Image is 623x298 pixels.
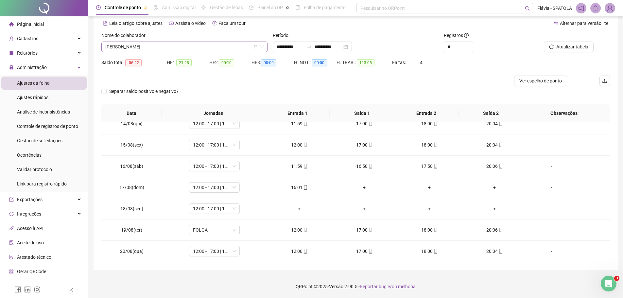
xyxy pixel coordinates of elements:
[304,5,346,10] span: Folha de pagamento
[17,80,50,86] span: Ajustes da folha
[9,240,14,245] span: audit
[162,5,196,10] span: Admissão digital
[120,249,144,254] span: 20/08(qua)
[525,6,530,11] span: search
[357,59,374,66] span: 113:05
[498,121,503,126] span: mobile
[253,45,257,49] span: filter
[193,140,236,150] span: 12:00 - 17:00 | 18:00 - 20:00
[554,21,558,26] span: swap
[467,205,522,212] div: +
[17,124,78,129] span: Controle de registros de ponto
[9,65,14,70] span: lock
[34,286,41,293] span: instagram
[467,141,522,149] div: 20:04
[105,42,264,52] span: BRUNA EDUARDA FERREIRA
[444,32,469,39] span: Registros
[69,288,74,292] span: left
[273,32,293,39] label: Período
[528,110,600,117] span: Observações
[337,184,392,191] div: +
[402,184,457,191] div: +
[17,65,47,70] span: Administração
[433,249,438,254] span: mobile
[303,121,308,126] span: mobile
[193,161,236,171] span: 12:00 - 17:00 | 18:00 - 20:00
[14,286,21,293] span: facebook
[193,246,236,256] span: 12:00 - 17:00 | 18:00 - 20:00
[209,59,252,66] div: HE 2:
[532,184,571,191] div: -
[249,5,253,10] span: dashboard
[337,59,392,66] div: H. TRAB.:
[101,59,167,66] div: Saldo total:
[17,109,70,114] span: Análise de inconsistências
[556,43,588,50] span: Atualizar tabela
[107,88,181,95] span: Separar saldo positivo e negativo?
[337,248,392,255] div: 17:00
[433,164,438,168] span: mobile
[312,59,327,66] span: 00:00
[614,276,619,281] span: 3
[544,42,594,52] button: Atualizar tabela
[307,44,312,49] span: to
[549,44,554,49] span: reload
[303,143,308,147] span: mobile
[210,5,243,10] span: Gestão de férias
[467,120,522,127] div: 20:04
[17,226,43,231] span: Acesso à API
[260,45,264,49] span: down
[532,248,571,255] div: -
[433,228,438,232] span: mobile
[532,141,571,149] div: -
[17,181,67,186] span: Link para registro rápido
[109,21,163,26] span: Leia o artigo sobre ajustes
[121,121,143,126] span: 14/08(qui)
[467,248,522,255] div: 20:04
[9,197,14,202] span: export
[17,50,38,56] span: Relatórios
[532,163,571,170] div: -
[261,59,276,66] span: 00:00
[368,164,373,168] span: mobile
[17,152,42,158] span: Ocorrências
[337,205,392,212] div: +
[17,22,44,27] span: Página inicial
[402,141,457,149] div: 18:00
[392,60,407,65] span: Faltas:
[294,59,337,66] div: H. NOT.:
[9,22,14,26] span: home
[17,240,44,245] span: Aceite de uso
[368,143,373,147] span: mobile
[17,167,52,172] span: Validar protocolo
[329,284,343,289] span: Versão
[212,21,217,26] span: history
[272,248,327,255] div: 12:00
[368,121,373,126] span: mobile
[9,255,14,259] span: solution
[498,164,503,168] span: mobile
[537,5,572,12] span: Flávia - SPATOLA
[272,141,327,149] div: 12:00
[337,120,392,127] div: 17:00
[103,21,108,26] span: file-text
[498,249,503,254] span: mobile
[303,185,308,190] span: mobile
[119,185,144,190] span: 17/08(dom)
[17,197,43,202] span: Exportações
[467,226,522,234] div: 20:06
[9,212,14,216] span: sync
[433,143,438,147] span: mobile
[420,60,423,65] span: 4
[121,227,142,233] span: 19/08(ter)
[219,59,234,66] span: 00:10
[464,33,469,38] span: info-circle
[593,5,598,11] span: bell
[101,104,162,122] th: Data
[125,59,142,66] span: -06:22
[605,3,615,13] img: 53998
[17,211,41,217] span: Integrações
[498,143,503,147] span: mobile
[218,21,246,26] span: Faça um tour
[17,138,62,143] span: Gestão de solicitações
